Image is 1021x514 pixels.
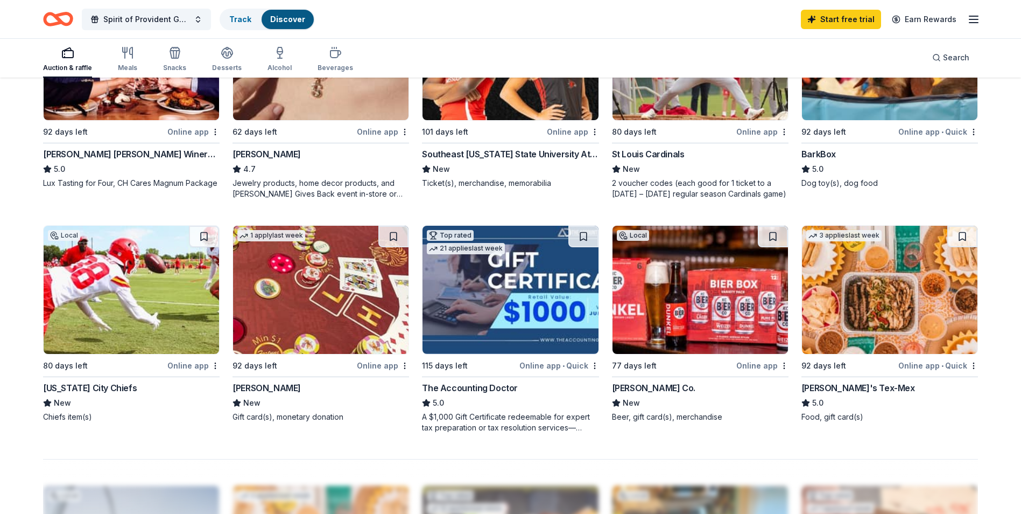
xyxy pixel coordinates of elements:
span: • [941,128,943,136]
div: 1 apply last week [237,230,305,241]
a: Image for Chuy's Tex-Mex3 applieslast week92 days leftOnline app•Quick[PERSON_NAME]'s Tex-Mex5.0F... [801,225,978,422]
div: [PERSON_NAME] [233,381,301,394]
a: Image for The Accounting DoctorTop rated21 applieslast week115 days leftOnline app•QuickThe Accou... [422,225,598,433]
div: Ticket(s), merchandise, memorabilia [422,178,598,189]
button: TrackDiscover [220,9,315,30]
img: Image for Kansas City Chiefs [44,226,219,354]
div: [US_STATE] City Chiefs [43,381,137,394]
button: Search [924,47,978,68]
div: Beer, gift card(s), merchandise [612,412,788,422]
a: Track [229,15,251,24]
div: BarkBox [801,148,836,161]
div: Online app [357,359,409,372]
button: Spirit of Provident Gala [82,9,211,30]
span: 5.0 [812,163,823,176]
div: 2 voucher codes (each good for 1 ticket to a [DATE] – [DATE] regular season Cardinals game) [612,178,788,199]
div: Online app [357,125,409,138]
div: Desserts [212,64,242,72]
div: Snacks [163,64,186,72]
div: Local [617,230,649,241]
div: Dog toy(s), dog food [801,178,978,189]
div: Gift card(s), monetary donation [233,412,409,422]
div: Meals [118,64,137,72]
div: [PERSON_NAME] Co. [612,381,695,394]
div: Online app Quick [898,359,978,372]
span: New [623,397,640,409]
button: Auction & raffle [43,42,92,78]
a: Start free trial [801,10,881,29]
div: Online app [736,125,788,138]
div: Online app [736,359,788,372]
a: Earn Rewards [885,10,963,29]
div: Auction & raffle [43,64,92,72]
button: Meals [118,42,137,78]
img: Image for KC Bier Co. [612,226,788,354]
div: 62 days left [233,126,277,138]
div: 80 days left [612,126,657,138]
div: [PERSON_NAME] [233,148,301,161]
div: [PERSON_NAME] [PERSON_NAME] Winery and Restaurants [43,148,220,161]
a: Image for KC Bier Co.Local77 days leftOnline app[PERSON_NAME] Co.NewBeer, gift card(s), merchandise [612,225,788,422]
div: 92 days left [233,359,277,372]
button: Snacks [163,42,186,78]
div: Alcohol [267,64,292,72]
div: [PERSON_NAME]'s Tex-Mex [801,381,915,394]
span: 5.0 [812,397,823,409]
span: 4.7 [243,163,256,176]
a: Image for Kansas City ChiefsLocal80 days leftOnline app[US_STATE] City ChiefsNewChiefs item(s) [43,225,220,422]
div: 101 days left [422,126,468,138]
button: Alcohol [267,42,292,78]
span: New [433,163,450,176]
div: Online app [167,359,220,372]
div: Chiefs item(s) [43,412,220,422]
span: 5.0 [433,397,444,409]
div: A $1,000 Gift Certificate redeemable for expert tax preparation or tax resolution services—recipi... [422,412,598,433]
button: Desserts [212,42,242,78]
div: Food, gift card(s) [801,412,978,422]
img: Image for The Accounting Doctor [423,226,598,354]
div: Jewelry products, home decor products, and [PERSON_NAME] Gives Back event in-store or online (or ... [233,178,409,199]
span: Spirit of Provident Gala [103,13,189,26]
div: Southeast [US_STATE] State University Athletics [422,148,598,161]
a: Discover [270,15,305,24]
button: Beverages [318,42,353,78]
a: Home [43,6,73,32]
div: 92 days left [43,126,88,138]
div: Online app [167,125,220,138]
span: New [243,397,260,409]
div: 77 days left [612,359,657,372]
div: The Accounting Doctor [422,381,518,394]
div: St Louis Cardinals [612,148,685,161]
span: 5.0 [54,163,65,176]
span: • [941,362,943,370]
div: Online app Quick [519,359,599,372]
div: Top rated [427,230,474,241]
span: New [623,163,640,176]
span: Search [943,51,969,64]
div: 92 days left [801,126,846,138]
span: • [562,362,565,370]
div: Local [48,230,80,241]
a: Image for Boyd Gaming1 applylast week92 days leftOnline app[PERSON_NAME]NewGift card(s), monetary... [233,225,409,422]
div: 21 applies last week [427,243,505,254]
div: 3 applies last week [806,230,882,241]
div: Online app Quick [898,125,978,138]
img: Image for Boyd Gaming [233,226,409,354]
div: Beverages [318,64,353,72]
div: 80 days left [43,359,88,372]
div: Online app [547,125,599,138]
div: Lux Tasting for Four, CH Cares Magnum Package [43,178,220,189]
div: 115 days left [422,359,468,372]
div: 92 days left [801,359,846,372]
img: Image for Chuy's Tex-Mex [802,226,977,354]
span: New [54,397,71,409]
